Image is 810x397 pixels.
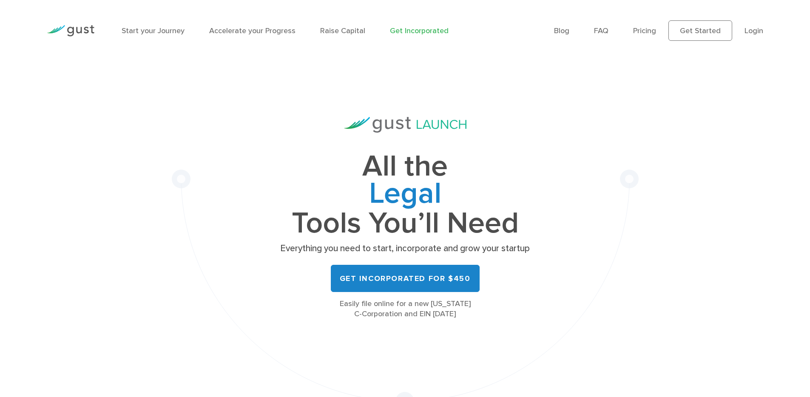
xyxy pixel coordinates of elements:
[278,180,533,210] span: Legal
[344,117,466,133] img: Gust Launch Logo
[633,26,656,35] a: Pricing
[209,26,296,35] a: Accelerate your Progress
[594,26,608,35] a: FAQ
[278,153,533,237] h1: All the Tools You’ll Need
[122,26,185,35] a: Start your Journey
[278,243,533,255] p: Everything you need to start, incorporate and grow your startup
[390,26,449,35] a: Get Incorporated
[331,265,480,292] a: Get Incorporated for $450
[745,26,763,35] a: Login
[278,299,533,319] div: Easily file online for a new [US_STATE] C-Corporation and EIN [DATE]
[668,20,732,41] a: Get Started
[320,26,365,35] a: Raise Capital
[47,25,94,37] img: Gust Logo
[554,26,569,35] a: Blog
